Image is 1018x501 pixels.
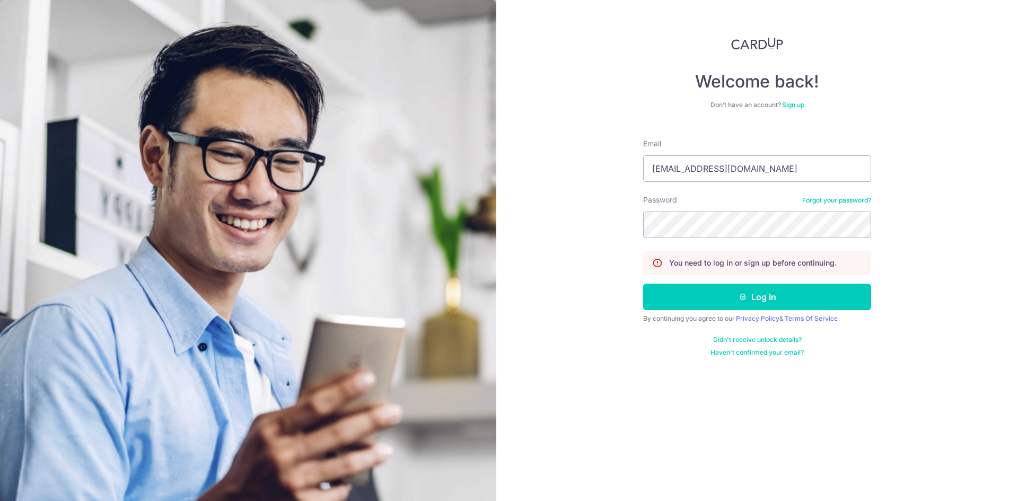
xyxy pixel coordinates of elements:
div: By continuing you agree to our & [643,314,871,323]
a: Didn't receive unlock details? [713,336,802,344]
a: Haven't confirmed your email? [710,348,804,357]
img: CardUp Logo [731,37,783,50]
a: Forgot your password? [802,196,871,205]
div: Don’t have an account? [643,101,871,109]
h4: Welcome back! [643,71,871,92]
button: Log in [643,284,871,310]
input: Enter your Email [643,155,871,182]
a: Privacy Policy [736,314,779,322]
p: You need to log in or sign up before continuing. [669,258,837,268]
label: Email [643,138,661,149]
a: Sign up [782,101,804,109]
a: Terms Of Service [785,314,838,322]
label: Password [643,195,677,205]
